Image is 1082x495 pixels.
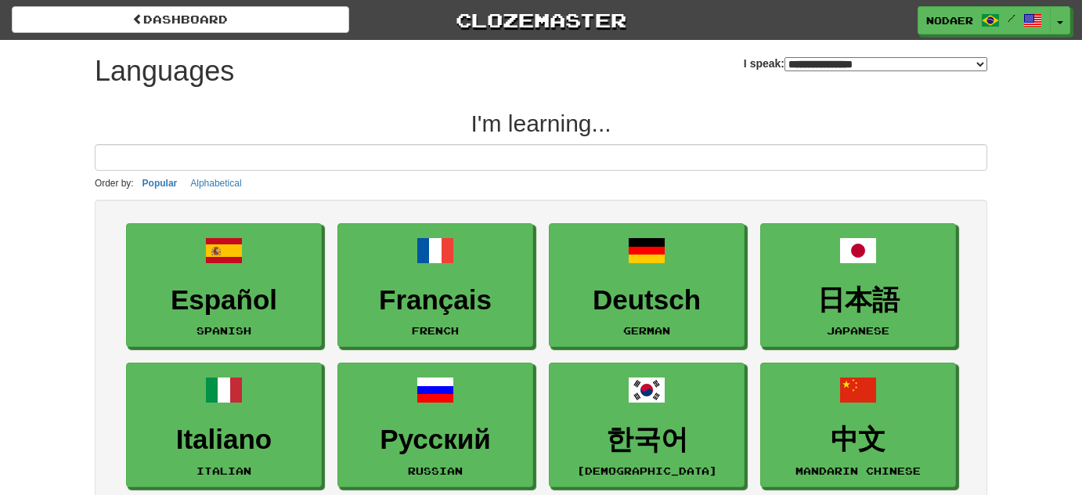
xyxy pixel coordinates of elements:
small: [DEMOGRAPHIC_DATA] [577,465,717,476]
span: / [1008,13,1015,23]
a: ItalianoItalian [126,363,322,487]
a: РусскийRussian [337,363,533,487]
a: DeutschGerman [549,223,745,348]
h3: Русский [346,425,525,455]
h3: Español [135,285,313,316]
button: Popular [138,175,182,192]
h3: 日本語 [769,285,947,316]
a: 日本語Japanese [760,223,956,348]
h3: Italiano [135,425,313,455]
h3: 中文 [769,425,947,455]
a: Clozemaster [373,6,710,34]
button: Alphabetical [186,175,246,192]
a: dashboard [12,6,349,33]
a: 한국어[DEMOGRAPHIC_DATA] [549,363,745,487]
h1: Languages [95,56,234,87]
h3: Français [346,285,525,316]
a: 中文Mandarin Chinese [760,363,956,487]
small: Russian [408,465,463,476]
h2: I'm learning... [95,110,987,136]
a: EspañolSpanish [126,223,322,348]
a: FrançaisFrench [337,223,533,348]
small: German [623,325,670,336]
small: Order by: [95,178,134,189]
select: I speak: [784,57,987,71]
h3: 한국어 [557,425,736,455]
label: I speak: [744,56,987,71]
small: Italian [197,465,251,476]
small: Spanish [197,325,251,336]
h3: Deutsch [557,285,736,316]
small: Japanese [827,325,889,336]
span: nodaer [926,13,973,27]
small: French [412,325,459,336]
small: Mandarin Chinese [795,465,921,476]
a: nodaer / [918,6,1051,34]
